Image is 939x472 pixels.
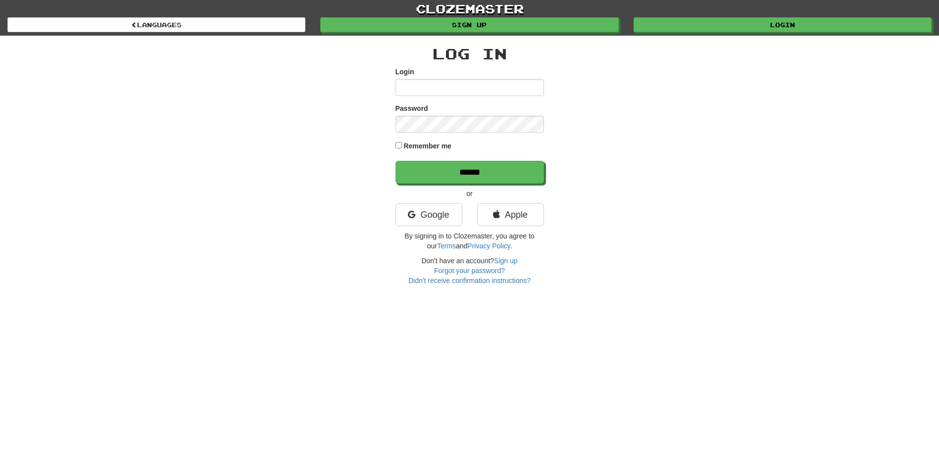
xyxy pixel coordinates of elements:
a: Apple [477,203,544,226]
a: Sign up [320,17,618,32]
label: Remember me [403,141,451,151]
a: Forgot your password? [434,267,505,275]
a: Didn't receive confirmation instructions? [408,277,531,284]
div: Don't have an account? [395,256,544,285]
a: Login [634,17,932,32]
p: By signing in to Clozemaster, you agree to our and . [395,231,544,251]
a: Languages [7,17,305,32]
h2: Log In [395,46,544,62]
p: or [395,189,544,198]
label: Login [395,67,414,77]
a: Terms [437,242,456,250]
label: Password [395,103,428,113]
a: Sign up [494,257,517,265]
a: Privacy Policy [467,242,510,250]
a: Google [395,203,462,226]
